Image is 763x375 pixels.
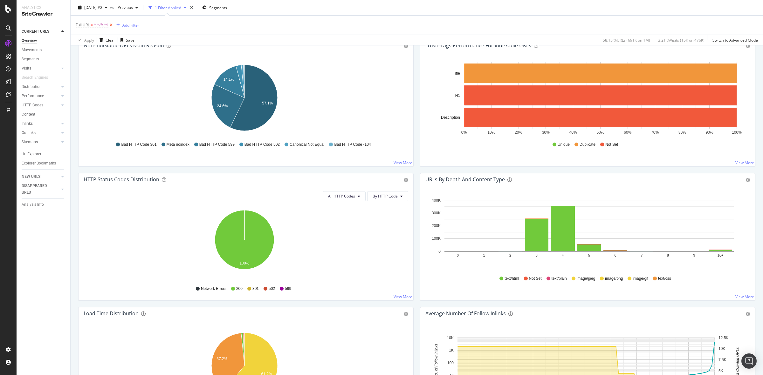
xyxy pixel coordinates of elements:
div: URLs by Depth and Content Type [425,176,505,183]
span: Bad HTTP Code 599 [199,142,235,147]
div: Load Time Distribution [84,310,139,317]
a: CURRENT URLS [22,28,59,35]
text: 100K [432,236,441,241]
a: Outlinks [22,130,59,136]
div: Open Intercom Messenger [741,353,757,369]
a: View More [735,160,754,165]
text: 30% [542,130,550,135]
div: SiteCrawler [22,10,65,18]
div: Movements [22,47,42,53]
text: 12.5K [718,336,728,340]
button: All HTTP Codes [323,191,366,201]
button: [DATE] #2 [76,3,110,13]
div: HTTP Codes [22,102,43,109]
a: Distribution [22,84,59,90]
span: text/css [658,276,671,281]
text: 5K [718,368,723,373]
div: Analytics [22,5,65,10]
text: Description [441,115,460,120]
text: 1K [449,348,454,352]
div: 3.21 % Visits ( 15K on 476K ) [658,37,705,43]
a: Sitemaps [22,139,59,145]
a: HTTP Codes [22,102,59,109]
span: text/plain [552,276,567,281]
span: Duplicate [580,142,595,147]
text: 100% [240,261,250,265]
div: Content [22,111,35,118]
button: 1 Filter Applied [146,3,189,13]
text: 80% [678,130,686,135]
div: gear [746,44,750,48]
a: Visits [22,65,59,72]
a: View More [394,160,412,165]
svg: A chart. [84,62,405,136]
div: gear [404,44,408,48]
div: Inlinks [22,120,33,127]
text: 2 [509,253,511,257]
button: Switch to Advanced Mode [710,35,758,45]
div: Clear [106,37,115,43]
div: Distribution [22,84,42,90]
span: text/html [505,276,519,281]
span: By HTTP Code [373,193,398,199]
a: Performance [22,93,59,99]
text: 100 [447,361,454,365]
a: NEW URLS [22,173,59,180]
text: 6 [615,253,616,257]
a: Segments [22,56,66,63]
div: Visits [22,65,31,72]
text: 5 [588,253,590,257]
text: 50% [596,130,604,135]
a: Content [22,111,66,118]
a: Analysis Info [22,201,66,208]
text: 4 [562,253,564,257]
button: Segments [200,3,230,13]
text: H1 [455,93,460,98]
a: Explorer Bookmarks [22,160,66,167]
text: 200K [432,224,441,228]
div: NEW URLS [22,173,40,180]
div: Explorer Bookmarks [22,160,56,167]
text: 10K [447,336,454,340]
span: 200 [236,286,243,291]
span: Full URL [76,22,90,28]
span: Unique [558,142,570,147]
text: 0 [438,249,441,254]
div: 58.15 % URLs ( 691K on 1M ) [603,37,650,43]
text: 90% [706,130,713,135]
text: 60% [624,130,631,135]
span: image/jpeg [577,276,595,281]
text: 8 [667,253,669,257]
span: 599 [285,286,291,291]
svg: A chart. [84,206,405,280]
div: Add Filter [122,22,139,28]
text: 10+ [718,253,724,257]
text: 57.1% [262,101,273,105]
text: 0% [461,130,467,135]
text: 20% [515,130,522,135]
text: 70% [651,130,659,135]
div: times [189,4,194,11]
div: HTTP Status Codes Distribution [84,176,159,183]
div: Switch to Advanced Mode [712,37,758,43]
div: gear [404,178,408,182]
div: A chart. [425,196,747,270]
span: Bad HTTP Code -104 [334,142,371,147]
div: CURRENT URLS [22,28,49,35]
a: Url Explorer [22,151,66,157]
div: Non-Indexable URLs Main Reason [84,42,164,49]
a: Inlinks [22,120,59,127]
button: Add Filter [114,21,139,29]
a: View More [394,294,412,299]
button: Clear [97,35,115,45]
span: 502 [269,286,275,291]
text: 1 [483,253,485,257]
span: = [91,22,93,28]
div: Apply [84,37,94,43]
text: 300K [432,211,441,215]
div: Analysis Info [22,201,44,208]
text: 0 [457,253,459,257]
div: DISAPPEARED URLS [22,183,54,196]
button: Apply [76,35,94,45]
a: Overview [22,37,66,44]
